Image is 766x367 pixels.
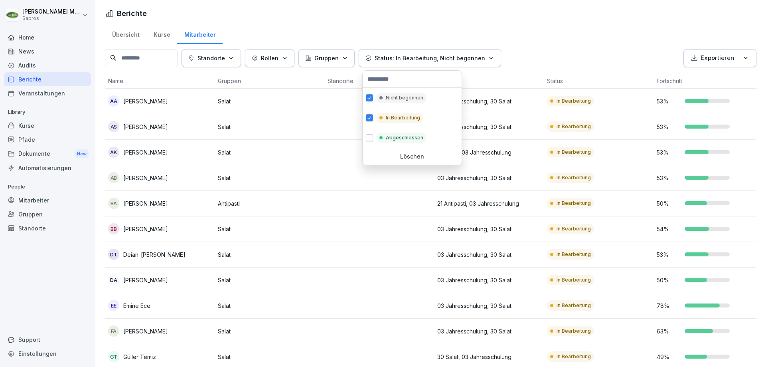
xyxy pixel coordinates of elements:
[386,94,423,101] p: Nicht begonnen
[314,54,339,62] p: Gruppen
[386,134,423,141] p: Abgeschlossen
[197,54,225,62] p: Standorte
[366,153,458,160] p: Löschen
[701,54,734,63] p: Exportieren
[261,54,278,62] p: Rollen
[375,54,485,62] p: Status: In Bearbeitung, Nicht begonnen
[386,114,420,121] p: In Bearbeitung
